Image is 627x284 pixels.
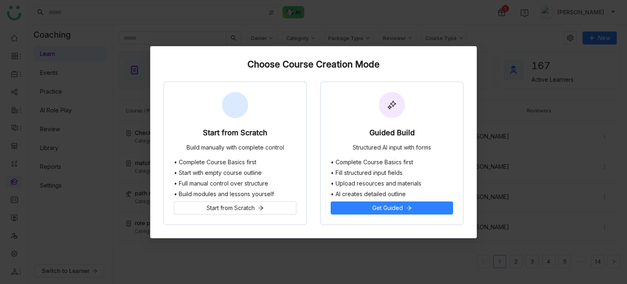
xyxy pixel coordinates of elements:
[331,170,453,176] li: • Fill structured input fields
[174,180,296,187] li: • Full manual control over structure
[174,191,296,197] li: • Build modules and lessons yourself
[455,46,477,68] button: Close
[163,59,464,69] div: Choose Course Creation Mode
[331,159,453,165] li: • Complete Course Basics first
[187,144,284,152] div: Build manually with complete control
[174,170,296,176] li: • Start with empty course outline
[331,180,453,187] li: • Upload resources and materials
[353,144,431,152] div: Structured AI input with forms
[207,203,255,212] span: Start from Scratch
[331,191,453,197] li: • AI creates detailed outline
[174,201,296,215] button: Start from Scratch
[369,129,415,140] div: Guided Build
[331,201,453,215] button: Get Guided
[174,159,296,165] li: • Complete Course Basics first
[372,203,403,212] span: Get Guided
[203,129,267,140] div: Start from Scratch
